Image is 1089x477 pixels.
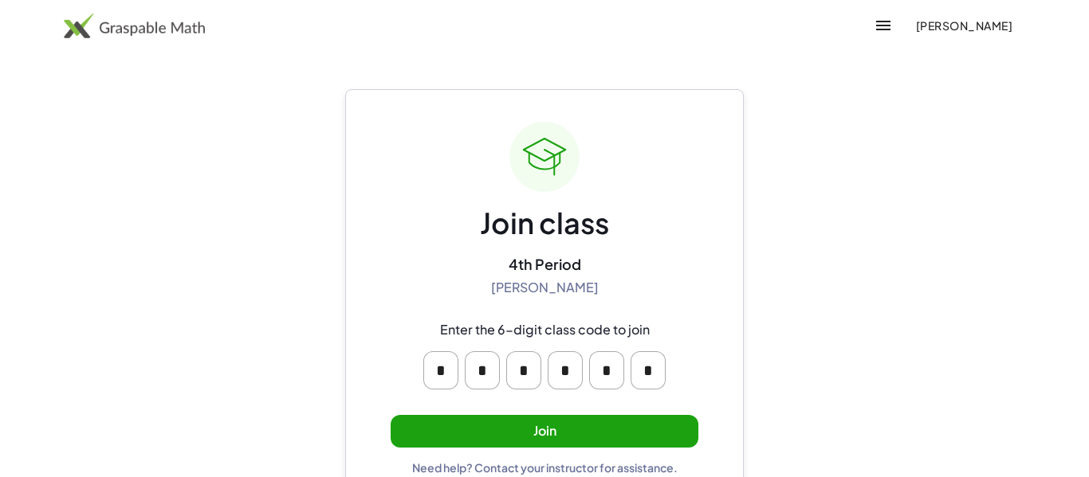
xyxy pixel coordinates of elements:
input: Please enter OTP character 1 [423,351,458,389]
div: Need help? Contact your instructor for assistance. [412,460,678,475]
input: Please enter OTP character 4 [548,351,583,389]
div: Join class [480,205,609,242]
input: Please enter OTP character 6 [631,351,666,389]
button: [PERSON_NAME] [902,11,1025,40]
div: Enter the 6-digit class code to join [440,322,650,338]
input: Please enter OTP character 2 [465,351,500,389]
span: [PERSON_NAME] [915,18,1012,33]
input: Please enter OTP character 3 [506,351,541,389]
div: 4th Period [509,255,581,273]
div: [PERSON_NAME] [491,280,599,296]
button: Join [391,415,698,448]
input: Please enter OTP character 5 [589,351,624,389]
